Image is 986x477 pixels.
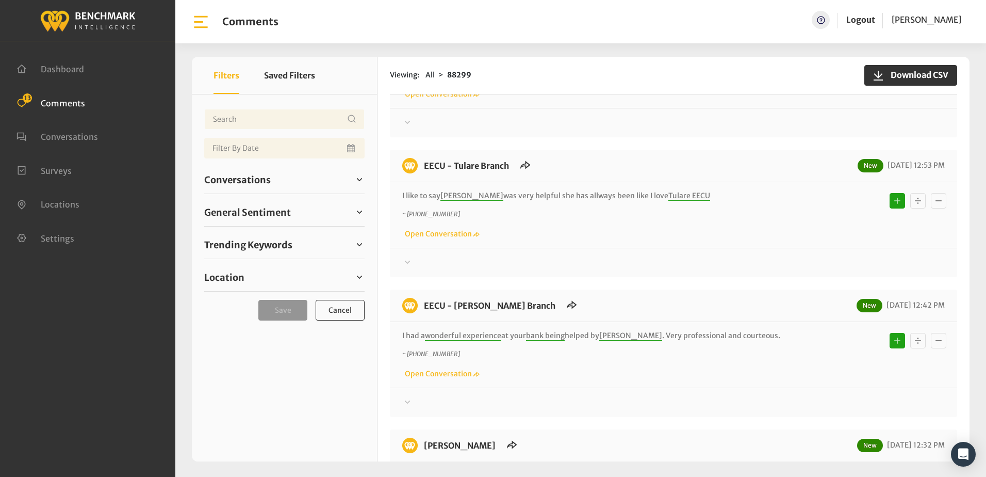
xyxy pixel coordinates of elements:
span: Comments [41,98,85,108]
a: Surveys [17,165,72,175]
a: Conversations [17,131,98,141]
span: Trending Keywords [204,238,292,252]
a: Logout [846,11,875,29]
span: wonderful experience [425,331,501,341]
span: Tulare EECU [668,191,710,201]
input: Date range input field [204,138,365,158]
a: Trending Keywords [204,237,365,252]
span: [PERSON_NAME] [440,191,503,201]
a: Dashboard [17,63,84,73]
img: benchmark [402,158,418,173]
span: [DATE] 12:42 PM [884,300,945,310]
span: New [857,439,883,452]
span: New [857,299,882,312]
a: [PERSON_NAME] [892,11,961,29]
a: EECU - Tulare Branch [424,161,509,171]
div: Basic example [887,190,949,211]
a: Settings [17,232,74,243]
a: Open Conversation [402,89,480,99]
span: Surveys [41,165,72,176]
h6: EECU - Armstrong Branch [418,298,562,313]
span: Conversations [204,173,271,187]
a: Comments 13 [17,97,85,107]
i: ~ [PHONE_NUMBER] [402,350,460,358]
span: Dashboard [41,64,84,74]
h6: EECU - Tulare Branch [418,158,515,173]
p: I had a at your helped by . Very professional and courteous. [402,330,809,341]
span: Viewing: [390,70,419,81]
i: ~ [PHONE_NUMBER] [402,210,460,218]
span: All [425,70,435,79]
h1: Comments [222,15,278,28]
a: Open Conversation [402,229,480,239]
input: Username [204,109,365,130]
span: bank being [526,331,565,341]
a: [PERSON_NAME] [424,440,496,451]
button: Saved Filters [264,57,315,94]
img: benchmark [402,298,418,313]
a: Locations [17,198,79,209]
span: [DATE] 12:32 PM [884,440,945,450]
span: 13 [23,93,32,103]
img: bar [192,13,210,31]
span: General Sentiment [204,205,291,219]
a: Open Conversation [402,369,480,378]
strong: 88299 [447,70,471,79]
button: Filters [213,57,239,94]
button: Cancel [316,300,365,321]
a: EECU - [PERSON_NAME] Branch [424,300,555,311]
h6: EECU - Perrin [418,438,502,453]
span: Settings [41,233,74,243]
span: Locations [41,199,79,210]
span: Download CSV [884,69,948,81]
button: Download CSV [864,65,957,86]
span: Location [204,271,244,284]
span: [PERSON_NAME] [892,14,961,25]
span: New [858,159,883,172]
a: Location [204,269,365,285]
img: benchmark [402,438,418,453]
span: Conversations [41,132,98,142]
div: Open Intercom Messenger [951,442,976,467]
img: benchmark [40,8,136,33]
button: Open Calendar [345,138,358,158]
a: Conversations [204,172,365,187]
a: Logout [846,14,875,25]
span: [PERSON_NAME] [599,331,662,341]
div: Basic example [887,330,949,351]
p: I like to say was very helpful she has allways been like I love [402,190,809,201]
a: General Sentiment [204,204,365,220]
span: [DATE] 12:53 PM [885,161,945,170]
